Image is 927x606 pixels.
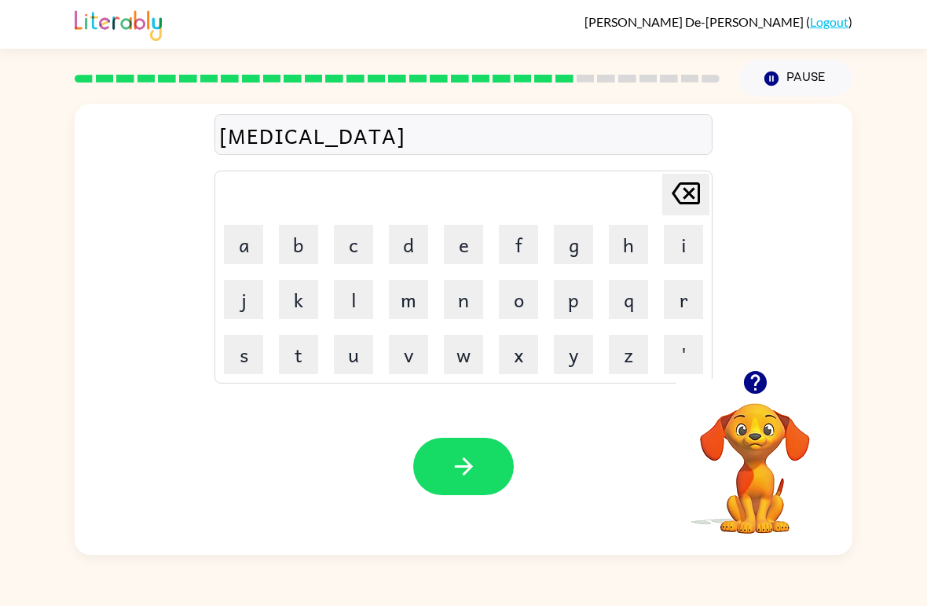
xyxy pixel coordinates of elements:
button: g [554,225,593,264]
button: y [554,335,593,374]
button: k [279,280,318,319]
span: [PERSON_NAME] De-[PERSON_NAME] [584,14,806,29]
button: m [389,280,428,319]
button: t [279,335,318,374]
div: ( ) [584,14,852,29]
a: Logout [810,14,848,29]
img: Literably [75,6,162,41]
button: h [609,225,648,264]
button: i [664,225,703,264]
button: n [444,280,483,319]
button: Pause [738,61,852,97]
button: p [554,280,593,319]
video: Your browser must support playing .mp4 files to use Literably. Please try using another browser. [676,379,834,536]
button: e [444,225,483,264]
button: b [279,225,318,264]
button: w [444,335,483,374]
button: c [334,225,373,264]
button: x [499,335,538,374]
button: u [334,335,373,374]
button: r [664,280,703,319]
button: s [224,335,263,374]
button: f [499,225,538,264]
button: z [609,335,648,374]
button: a [224,225,263,264]
button: d [389,225,428,264]
button: o [499,280,538,319]
button: q [609,280,648,319]
button: j [224,280,263,319]
button: l [334,280,373,319]
div: [MEDICAL_DATA] [219,119,708,152]
button: ' [664,335,703,374]
button: v [389,335,428,374]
